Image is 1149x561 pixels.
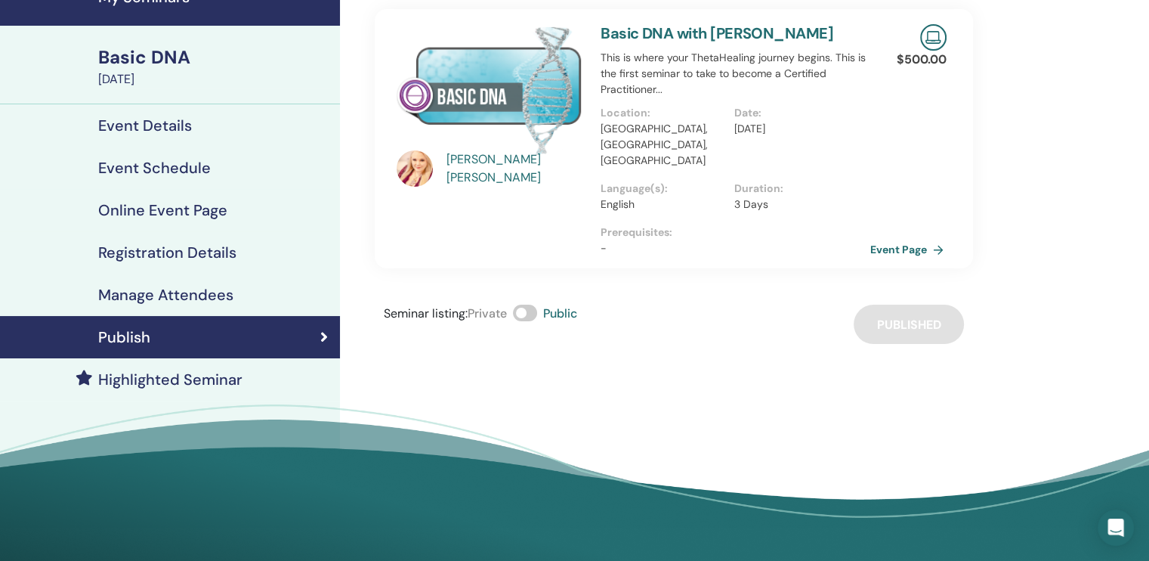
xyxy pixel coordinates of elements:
[98,116,192,135] h4: Event Details
[920,24,947,51] img: Live Online Seminar
[601,181,725,197] p: Language(s) :
[98,45,331,70] div: Basic DNA
[98,201,227,219] h4: Online Event Page
[89,45,340,88] a: Basic DNA[DATE]
[98,159,211,177] h4: Event Schedule
[870,238,950,261] a: Event Page
[601,50,868,98] p: This is where your ThetaHealing journey begins. This is the first seminar to take to become a Cer...
[397,24,582,155] img: Basic DNA
[468,305,507,321] span: Private
[397,150,433,187] img: default.jpg
[543,305,577,321] span: Public
[1098,510,1134,546] div: Open Intercom Messenger
[601,121,725,169] p: [GEOGRAPHIC_DATA], [GEOGRAPHIC_DATA], [GEOGRAPHIC_DATA]
[734,197,859,212] p: 3 Days
[98,370,242,389] h4: Highlighted Seminar
[897,51,947,69] p: $ 500.00
[98,286,233,304] h4: Manage Attendees
[601,105,725,121] p: Location :
[601,240,868,256] p: -
[601,197,725,212] p: English
[98,243,236,262] h4: Registration Details
[734,121,859,137] p: [DATE]
[446,150,586,187] a: [PERSON_NAME] [PERSON_NAME]
[734,181,859,197] p: Duration :
[601,225,868,240] p: Prerequisites :
[98,328,150,346] h4: Publish
[734,105,859,121] p: Date :
[601,23,833,43] a: Basic DNA with [PERSON_NAME]
[384,305,468,321] span: Seminar listing :
[98,70,331,88] div: [DATE]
